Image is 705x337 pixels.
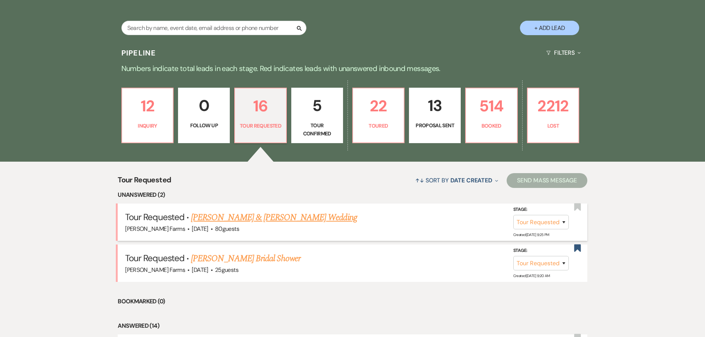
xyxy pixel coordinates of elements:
span: [DATE] [192,266,208,274]
li: Answered (14) [118,321,587,331]
li: Unanswered (2) [118,190,587,200]
p: 5 [296,93,338,118]
p: 22 [357,94,400,118]
p: Tour Confirmed [296,121,338,138]
p: Inquiry [127,122,169,130]
label: Stage: [513,247,569,255]
span: ↑↓ [415,176,424,184]
a: 16Tour Requested [234,88,287,143]
input: Search by name, event date, email address or phone number [121,21,306,35]
p: Lost [532,122,574,130]
p: 514 [470,94,513,118]
span: Tour Requested [125,252,184,264]
span: [PERSON_NAME] Farms [125,225,185,233]
a: 12Inquiry [121,88,174,143]
span: Date Created [450,176,492,184]
a: [PERSON_NAME] & [PERSON_NAME] Wedding [191,211,357,224]
button: Filters [543,43,584,63]
span: [DATE] [192,225,208,233]
p: Tour Requested [239,122,282,130]
a: [PERSON_NAME] Bridal Shower [191,252,301,265]
label: Stage: [513,206,569,214]
p: 0 [183,93,225,118]
span: 25 guests [215,266,238,274]
p: 16 [239,94,282,118]
a: 5Tour Confirmed [291,88,343,143]
p: Booked [470,122,513,130]
a: 2212Lost [527,88,580,143]
p: 13 [414,93,456,118]
span: 80 guests [215,225,239,233]
li: Bookmarked (0) [118,297,587,306]
p: Toured [357,122,400,130]
a: 22Toured [352,88,405,143]
span: Tour Requested [125,211,184,223]
a: 514Booked [465,88,518,143]
a: 13Proposal Sent [409,88,461,143]
p: 12 [127,94,169,118]
p: Proposal Sent [414,121,456,129]
span: Created: [DATE] 9:25 PM [513,232,549,237]
span: Tour Requested [118,174,171,190]
h3: Pipeline [121,48,156,58]
button: Sort By Date Created [412,171,501,190]
button: Send Mass Message [507,173,587,188]
p: Numbers indicate total leads in each stage. Red indicates leads with unanswered inbound messages. [86,63,619,74]
span: Created: [DATE] 9:20 AM [513,273,550,278]
span: [PERSON_NAME] Farms [125,266,185,274]
p: Follow Up [183,121,225,129]
a: 0Follow Up [178,88,230,143]
p: 2212 [532,94,574,118]
button: + Add Lead [520,21,579,35]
